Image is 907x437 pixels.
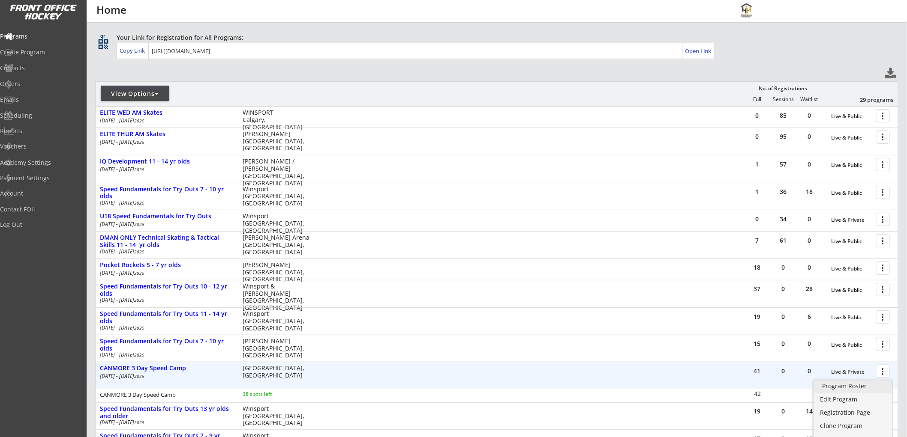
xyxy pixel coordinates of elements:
div: 0 [771,408,796,414]
div: [DATE] - [DATE] [100,140,231,145]
div: [DATE] - [DATE] [100,352,231,357]
a: Registration Page [814,407,892,420]
div: WINSPORT Calgary, [GEOGRAPHIC_DATA] [243,109,310,131]
div: [DATE] - [DATE] [100,167,231,172]
div: [PERSON_NAME][GEOGRAPHIC_DATA], [GEOGRAPHIC_DATA] [243,131,310,152]
div: 0 [797,341,823,347]
div: Live & Public [832,266,872,272]
div: 0 [797,368,823,374]
div: 61 [771,238,796,244]
div: Program Roster [823,383,884,389]
div: Sessions [771,96,796,102]
div: [DATE] - [DATE] [100,118,231,123]
div: 0 [771,368,796,374]
div: Clone Program [820,423,886,429]
div: [PERSON_NAME] / [PERSON_NAME] [GEOGRAPHIC_DATA], [GEOGRAPHIC_DATA] [243,158,310,187]
div: 7 [745,238,770,244]
div: Speed Fundamentals for Try Outs 10 - 12 yr olds [100,283,234,297]
div: Live & Public [832,135,872,141]
div: [GEOGRAPHIC_DATA], [GEOGRAPHIC_DATA] [243,365,310,379]
div: Pocket Rockets 5 - 7 yr olds [100,262,234,269]
div: 85 [771,113,796,119]
button: qr_code [97,38,110,51]
div: Open Link [685,48,712,55]
div: 41 [745,368,770,374]
div: 0 [797,265,823,271]
div: Edit Program [820,396,886,402]
em: 2025 [134,419,144,425]
em: 2025 [134,200,144,206]
div: Live & Public [832,190,872,196]
div: [DATE] - [DATE] [100,271,231,276]
div: [DATE] - [DATE] [100,297,231,303]
div: [DATE] - [DATE] [100,222,231,227]
div: 0 [771,341,796,347]
button: more_vert [876,310,890,324]
div: ELITE THUR AM Skates [100,131,234,138]
div: Live & Public [832,315,872,321]
div: 95 [771,134,796,140]
div: Winsport & [PERSON_NAME][GEOGRAPHIC_DATA], [GEOGRAPHIC_DATA] [243,283,310,312]
div: Live & Public [832,238,872,244]
div: Registration Page [820,410,886,416]
div: 37 [745,286,770,292]
div: 6 [797,314,823,320]
div: Live & Public [832,162,872,168]
div: 0 [797,238,823,244]
em: 2025 [134,221,144,227]
div: [DATE] - [DATE] [100,420,231,425]
button: more_vert [876,213,890,226]
div: 15 [745,341,770,347]
div: No. of Registrations [757,86,810,92]
div: View Options [101,89,169,98]
div: 19 [745,314,770,320]
a: Program Roster [814,381,892,393]
a: Edit Program [814,394,892,407]
button: more_vert [876,283,890,296]
em: 2025 [134,325,144,331]
div: 0 [745,134,770,140]
div: 57 [771,161,796,167]
div: Waitlist [796,96,822,102]
div: 0 [771,314,796,320]
div: 14 [797,408,823,414]
em: 2025 [134,352,144,358]
div: qr [98,33,108,39]
div: 19 [745,408,770,414]
button: more_vert [876,338,890,351]
div: Speed Fundamentals for Try Outs 11 - 14 yr olds [100,310,234,325]
button: more_vert [876,131,890,144]
div: CANMORE 3 Day Speed Camp [100,365,234,372]
em: 2025 [134,373,144,379]
div: 0 [797,161,823,167]
div: 1 [745,189,770,195]
div: Live & Private [832,217,872,223]
div: 42 [745,391,770,397]
em: 2025 [134,118,144,124]
div: Live & Private [832,369,872,375]
div: Winsport [GEOGRAPHIC_DATA], [GEOGRAPHIC_DATA] [243,186,310,207]
div: Your Link for Registration for All Programs: [117,33,872,42]
div: CANMORE 3 Day Speed Camp [100,392,231,398]
div: Speed Fundamentals for Try Outs 13 yr olds and older [100,405,234,420]
em: 2025 [134,297,144,303]
div: Full [745,96,770,102]
div: [DATE] - [DATE] [100,200,231,205]
div: Live & Public [832,342,872,348]
div: 34 [771,216,796,222]
button: more_vert [876,158,890,171]
div: 0 [745,216,770,222]
em: 2025 [134,270,144,276]
button: more_vert [876,234,890,247]
div: [DATE] - [DATE] [100,374,231,379]
div: [DATE] - [DATE] [100,249,231,254]
em: 2025 [134,139,144,145]
div: 0 [771,286,796,292]
div: 29 programs [849,96,894,104]
div: 36 [771,189,796,195]
div: 28 [797,286,823,292]
div: Winsport [GEOGRAPHIC_DATA], [GEOGRAPHIC_DATA] [243,310,310,332]
div: IQ Development 11 - 14 yr olds [100,158,234,165]
div: Winsport [GEOGRAPHIC_DATA], [GEOGRAPHIC_DATA] [243,213,310,234]
div: DMAN ONLY Technical Skating & Tactical Skills 11 - 14 yr olds [100,234,234,249]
